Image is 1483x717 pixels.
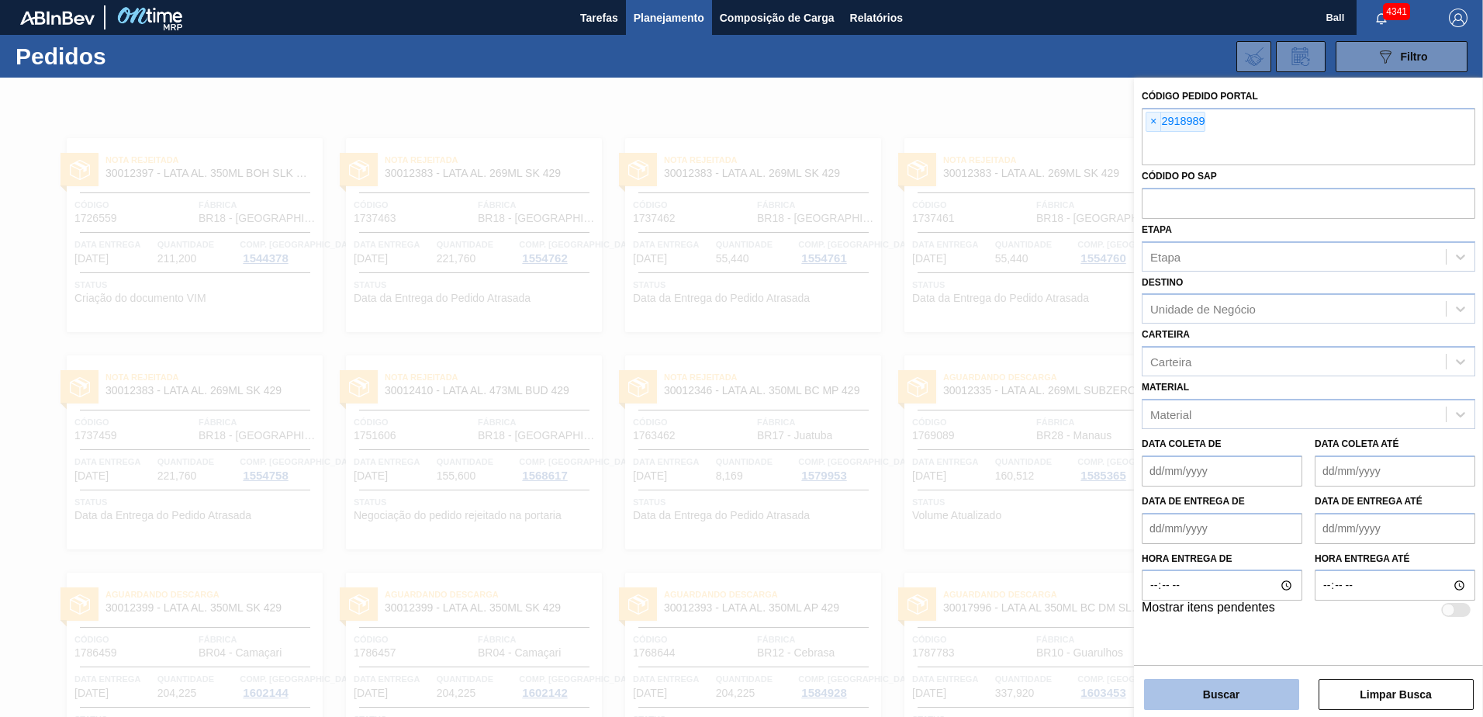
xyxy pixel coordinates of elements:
[1315,438,1398,449] label: Data coleta até
[1142,382,1189,393] label: Material
[1146,113,1161,131] span: ×
[720,9,835,27] span: Composição de Carga
[1276,41,1326,72] div: Solicitação de Revisão de Pedidos
[1315,455,1475,487] input: dd/mm/yyyy
[1142,91,1258,102] label: Código Pedido Portal
[1150,407,1191,421] div: Material
[850,9,903,27] span: Relatórios
[1142,171,1217,182] label: Códido PO SAP
[1142,224,1172,235] label: Etapa
[1315,513,1475,544] input: dd/mm/yyyy
[1357,7,1406,29] button: Notificações
[1236,41,1271,72] div: Importar Negociações dos Pedidos
[1150,250,1181,263] div: Etapa
[1142,455,1302,487] input: dd/mm/yyyy
[1401,50,1428,63] span: Filtro
[634,9,704,27] span: Planejamento
[1150,355,1191,369] div: Carteira
[1142,548,1302,570] label: Hora entrega de
[1142,277,1183,288] label: Destino
[1142,329,1190,340] label: Carteira
[1336,41,1467,72] button: Filtro
[20,11,95,25] img: TNhmsLtSVTkK8tSr43FrP2fwEKptu5GPRR3wAAAABJRU5ErkJggg==
[1142,513,1302,544] input: dd/mm/yyyy
[580,9,618,27] span: Tarefas
[1146,112,1205,132] div: 2918989
[1315,548,1475,570] label: Hora entrega até
[1142,601,1275,619] label: Mostrar itens pendentes
[1449,9,1467,27] img: Logout
[1383,3,1410,20] span: 4341
[1150,303,1256,316] div: Unidade de Negócio
[1142,438,1221,449] label: Data coleta de
[1315,496,1423,507] label: Data de Entrega até
[1142,496,1245,507] label: Data de Entrega de
[16,47,247,65] h1: Pedidos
